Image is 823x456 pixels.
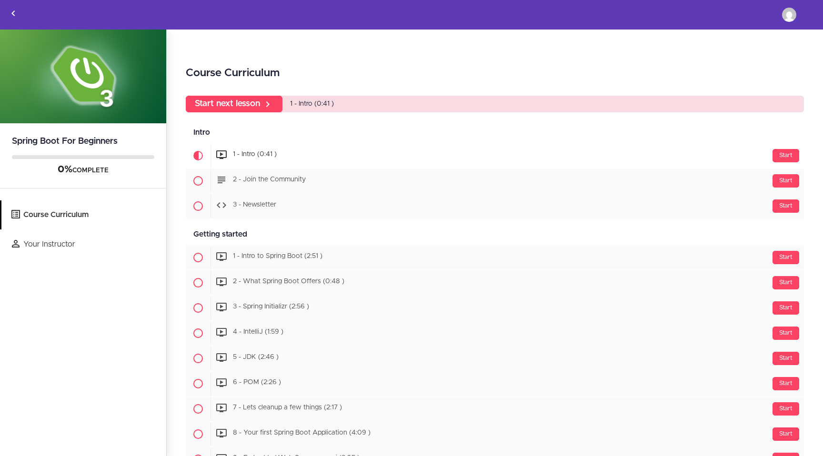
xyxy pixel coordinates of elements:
[186,122,804,143] div: Intro
[186,270,804,295] a: Start 2 - What Spring Boot Offers (0:48 )
[1,230,166,259] a: Your Instructor
[186,224,804,245] div: Getting started
[782,8,796,22] img: bishalsainju7@gmail.com
[233,253,322,260] span: 1 - Intro to Spring Boot (2:51 )
[1,200,166,229] a: Course Curriculum
[186,143,211,168] span: Current item
[186,96,282,112] a: Start next lesson
[290,100,334,107] span: 1 - Intro (0:41 )
[186,321,804,346] a: Start 4 - IntelliJ (1:59 )
[233,151,277,158] span: 1 - Intro (0:41 )
[233,405,342,411] span: 7 - Lets cleanup a few things (2:17 )
[773,174,799,188] div: Start
[773,251,799,264] div: Start
[0,0,26,29] a: Back to courses
[186,245,804,270] a: Start 1 - Intro to Spring Boot (2:51 )
[773,199,799,213] div: Start
[58,165,72,174] span: 0%
[186,397,804,421] a: Start 7 - Lets cleanup a few things (2:17 )
[773,149,799,162] div: Start
[233,278,344,285] span: 2 - What Spring Boot Offers (0:48 )
[186,194,804,218] a: Start 3 - Newsletter
[233,354,279,361] span: 5 - JDK (2:46 )
[773,402,799,416] div: Start
[233,329,283,336] span: 4 - IntelliJ (1:59 )
[186,169,804,193] a: Start 2 - Join the Community
[233,379,281,386] span: 6 - POM (2:26 )
[186,143,804,168] a: Current item Start 1 - Intro (0:41 )
[233,202,276,208] span: 3 - Newsletter
[186,346,804,371] a: Start 5 - JDK (2:46 )
[186,422,804,446] a: Start 8 - Your first Spring Boot Application (4:09 )
[8,8,19,19] svg: Back to courses
[773,377,799,390] div: Start
[233,430,371,436] span: 8 - Your first Spring Boot Application (4:09 )
[186,371,804,396] a: Start 6 - POM (2:26 )
[773,301,799,315] div: Start
[233,304,309,310] span: 3 - Spring Initializr (2:56 )
[186,296,804,320] a: Start 3 - Spring Initializr (2:56 )
[773,276,799,289] div: Start
[233,177,306,183] span: 2 - Join the Community
[773,327,799,340] div: Start
[12,164,154,176] div: COMPLETE
[186,65,804,81] h2: Course Curriculum
[773,427,799,441] div: Start
[773,352,799,365] div: Start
